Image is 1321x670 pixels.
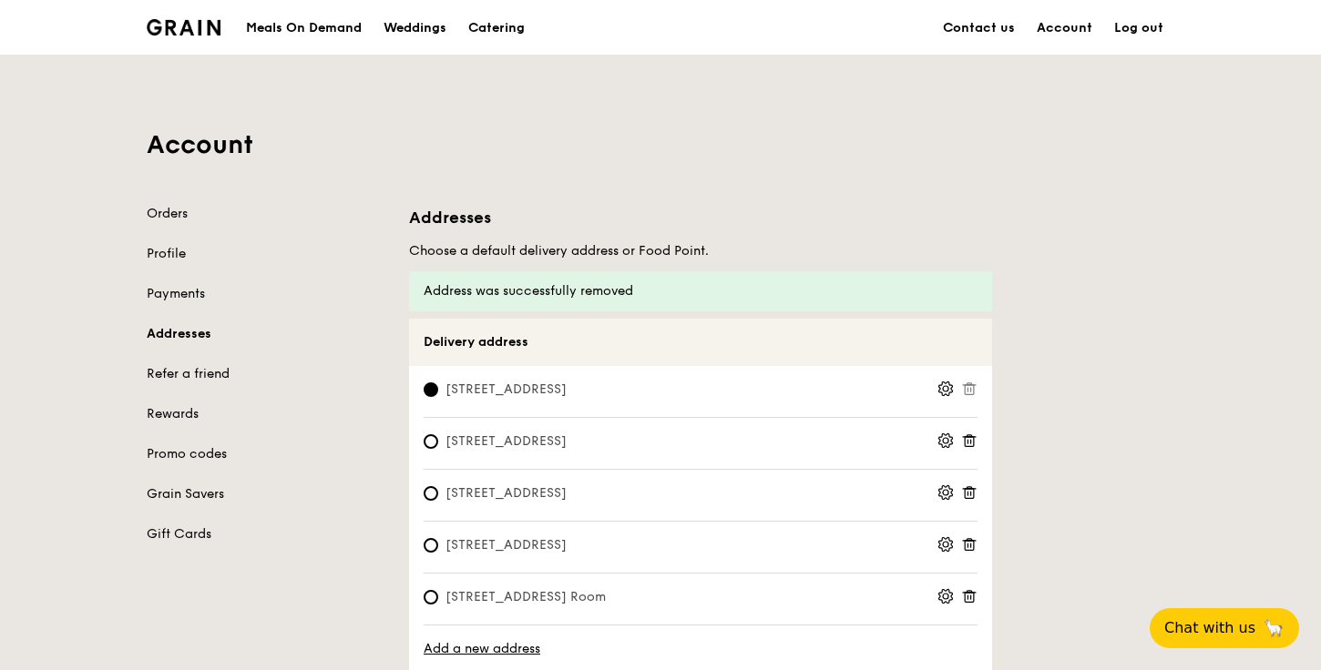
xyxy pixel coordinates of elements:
[147,405,387,423] a: Rewards
[932,1,1026,56] a: Contact us
[373,1,457,56] a: Weddings
[424,434,438,449] input: [STREET_ADDRESS]
[424,381,589,399] span: [STREET_ADDRESS]
[147,325,387,343] a: Addresses
[147,285,387,303] a: Payments
[147,19,220,36] img: Grain
[424,536,589,554] span: [STREET_ADDRESS]
[409,243,992,259] p: Choose a default delivery address or Food Point.
[424,382,438,397] input: [STREET_ADDRESS]
[246,1,362,56] div: Meals On Demand
[457,1,536,56] a: Catering
[1103,1,1174,56] a: Log out
[424,484,589,502] span: [STREET_ADDRESS]
[424,282,978,300] div: Address was successfully removed
[1026,1,1103,56] a: Account
[384,1,446,56] div: Weddings
[424,432,589,451] span: [STREET_ADDRESS]
[147,245,387,263] a: Profile
[1263,617,1285,639] span: 🦙
[1150,608,1299,648] button: Chat with us🦙
[147,205,387,223] a: Orders
[409,319,992,366] th: Delivery address
[424,590,438,604] input: [STREET_ADDRESS] Room
[147,365,387,383] a: Refer a friend
[424,486,438,501] input: [STREET_ADDRESS]
[409,205,992,230] h3: Addresses
[1164,617,1255,639] span: Chat with us
[424,588,628,606] span: [STREET_ADDRESS] Room
[424,640,978,658] a: Add a new address
[468,1,525,56] div: Catering
[147,128,1174,161] h1: Account
[147,445,387,463] a: Promo codes
[147,485,387,503] a: Grain Savers
[424,538,438,553] input: [STREET_ADDRESS]
[147,525,387,543] a: Gift Cards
